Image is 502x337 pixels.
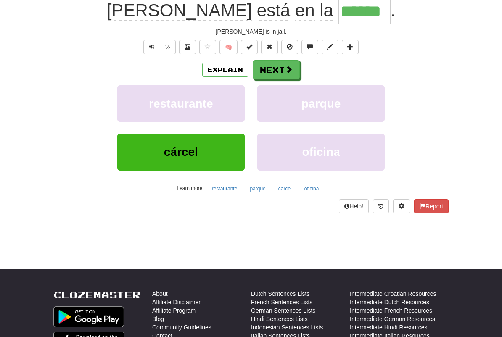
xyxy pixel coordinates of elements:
button: cárcel [274,182,296,195]
a: Intermediate French Resources [350,306,432,315]
a: Hindi Sentences Lists [251,315,308,323]
button: Help! [339,199,369,213]
a: About [152,290,168,298]
a: Intermediate Dutch Resources [350,298,429,306]
a: French Sentences Lists [251,298,312,306]
button: Report [414,199,449,213]
a: Intermediate Croatian Resources [350,290,436,298]
a: Blog [152,315,164,323]
div: Text-to-speech controls [142,40,176,54]
button: oficina [257,134,385,170]
span: en [295,0,315,21]
a: Affiliate Program [152,306,196,315]
a: Clozemaster [53,290,140,300]
span: la [320,0,333,21]
button: oficina [300,182,324,195]
a: Affiliate Disclaimer [152,298,201,306]
button: Discuss sentence (alt+u) [301,40,318,54]
button: Round history (alt+y) [373,199,389,213]
div: [PERSON_NAME] is in jail. [53,27,449,36]
button: Explain [202,63,248,77]
a: Indonesian Sentences Lists [251,323,323,332]
a: Dutch Sentences Lists [251,290,309,298]
span: parque [301,97,341,110]
button: 🧠 [219,40,238,54]
button: Edit sentence (alt+d) [322,40,338,54]
a: Intermediate German Resources [350,315,435,323]
button: restaurante [207,182,242,195]
button: parque [245,182,270,195]
a: Community Guidelines [152,323,211,332]
button: ½ [160,40,176,54]
span: oficina [302,145,340,158]
button: Play sentence audio (ctl+space) [143,40,160,54]
span: está [257,0,290,21]
span: restaurante [149,97,213,110]
span: [PERSON_NAME] [107,0,252,21]
button: Add to collection (alt+a) [342,40,359,54]
span: . [391,0,396,20]
button: Set this sentence to 100% Mastered (alt+m) [241,40,258,54]
a: German Sentences Lists [251,306,315,315]
button: Reset to 0% Mastered (alt+r) [261,40,278,54]
small: Learn more: [177,185,204,191]
button: Next [253,60,300,79]
button: cárcel [117,134,245,170]
button: Ignore sentence (alt+i) [281,40,298,54]
button: Show image (alt+x) [179,40,196,54]
img: Get it on Google Play [53,306,124,327]
span: cárcel [164,145,198,158]
button: Favorite sentence (alt+f) [199,40,216,54]
a: Intermediate Hindi Resources [350,323,427,332]
button: parque [257,85,385,122]
button: restaurante [117,85,245,122]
